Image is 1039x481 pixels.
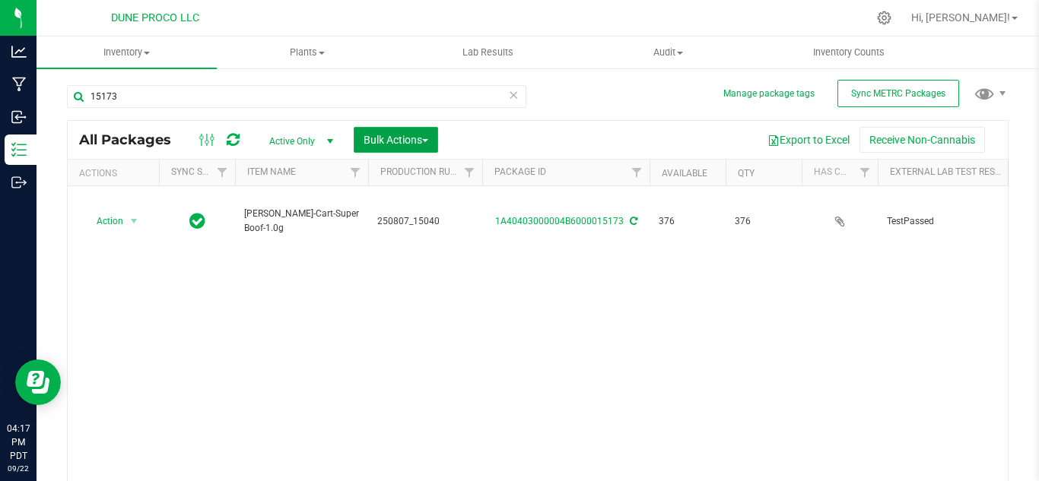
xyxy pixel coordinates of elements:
span: 376 [735,214,793,229]
span: Inventory [37,46,217,59]
a: Lab Results [397,36,577,68]
a: Qty [738,168,755,179]
span: Hi, [PERSON_NAME]! [911,11,1010,24]
span: Bulk Actions [364,134,428,146]
span: Inventory Counts [793,46,905,59]
span: Sync from Compliance System [628,216,637,226]
a: Sync Status [171,166,230,177]
span: Action [83,210,124,232]
div: Actions [79,168,153,179]
a: Filter [343,160,368,185]
span: 376 [659,214,716,229]
button: Sync METRC Packages [837,80,959,107]
span: All Packages [79,131,186,148]
span: DUNE PROCO LLC [111,11,199,24]
inline-svg: Outbound [11,175,27,190]
span: Audit [579,46,758,59]
p: 09/22 [7,463,30,474]
inline-svg: Inbound [11,109,27,125]
a: Filter [853,160,878,185]
span: Clear [508,85,519,105]
span: Lab Results [442,46,534,59]
inline-svg: Manufacturing [11,77,27,92]
button: Receive Non-Cannabis [859,127,985,153]
a: Plants [217,36,397,68]
span: TestPassed [887,214,1021,229]
a: Filter [624,160,650,185]
a: Item Name [247,166,296,177]
div: Manage settings [875,11,894,25]
button: Export to Excel [758,127,859,153]
button: Bulk Actions [354,127,438,153]
input: Search Package ID, Item Name, SKU, Lot or Part Number... [67,85,526,108]
a: Package ID [494,166,546,177]
button: Manage package tags [723,87,815,100]
iframe: Resource center [15,359,61,405]
a: Audit [578,36,758,68]
span: In Sync [189,210,205,232]
span: Sync METRC Packages [851,88,945,99]
a: Available [662,168,707,179]
a: Production Run [380,166,457,177]
span: select [125,210,144,232]
inline-svg: Inventory [11,142,27,157]
a: Filter [210,160,235,185]
a: Filter [1005,160,1030,185]
a: Inventory [37,36,217,68]
a: Filter [457,160,482,185]
span: [PERSON_NAME]-Cart-Super Boof-1.0g [244,207,359,236]
inline-svg: Analytics [11,44,27,59]
a: 1A40403000004B6000015173 [495,216,624,226]
span: Plants [218,46,396,59]
a: External Lab Test Result [890,166,1009,177]
p: 04:17 PM PDT [7,422,30,463]
a: Inventory Counts [758,36,939,68]
span: 250807_15040 [377,214,473,229]
th: Has COA [802,160,878,186]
